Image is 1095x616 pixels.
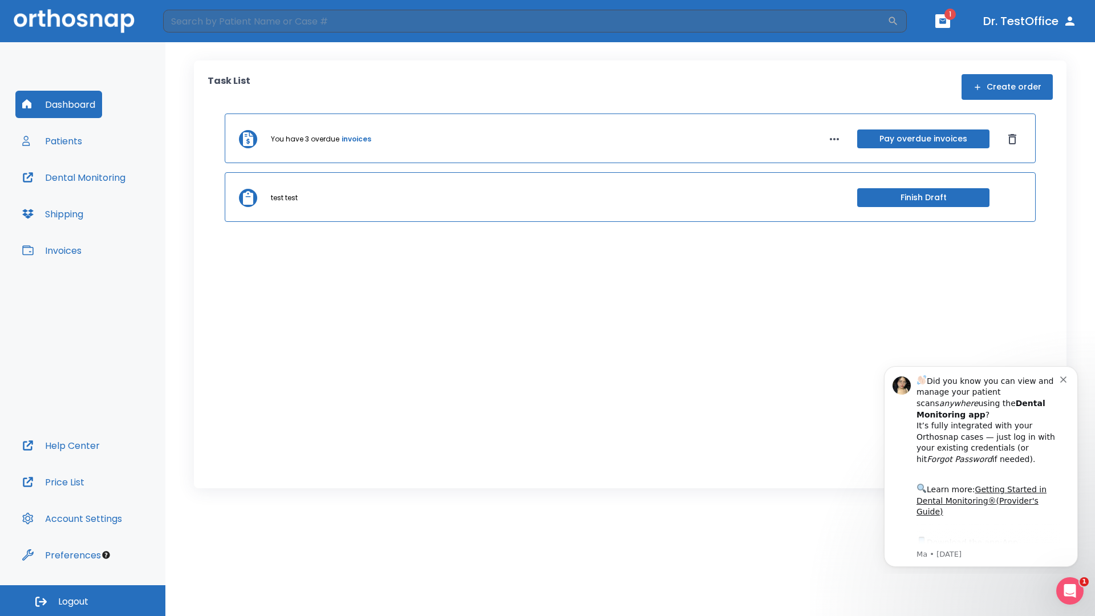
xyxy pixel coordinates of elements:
[15,164,132,191] button: Dental Monitoring
[867,356,1095,574] iframe: Intercom notifications message
[857,129,989,148] button: Pay overdue invoices
[271,134,339,144] p: You have 3 overdue
[1080,577,1089,586] span: 1
[15,127,89,155] button: Patients
[15,505,129,532] button: Account Settings
[271,193,298,203] p: test test
[1003,130,1021,148] button: Dismiss
[50,182,151,202] a: App Store
[15,468,91,496] button: Price List
[14,9,135,33] img: Orthosnap
[15,237,88,264] button: Invoices
[342,134,371,144] a: invoices
[15,432,107,459] button: Help Center
[50,193,193,204] p: Message from Ma, sent 5w ago
[58,595,88,608] span: Logout
[979,11,1081,31] button: Dr. TestOffice
[15,200,90,228] button: Shipping
[193,18,202,27] button: Dismiss notification
[1056,577,1084,605] iframe: Intercom live chat
[944,9,956,20] span: 1
[208,74,250,100] p: Task List
[101,550,111,560] div: Tooltip anchor
[50,179,193,237] div: Download the app: | ​ Let us know if you need help getting started!
[15,91,102,118] button: Dashboard
[857,188,989,207] button: Finish Draft
[962,74,1053,100] button: Create order
[15,541,108,569] button: Preferences
[163,10,887,33] input: Search by Patient Name or Case #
